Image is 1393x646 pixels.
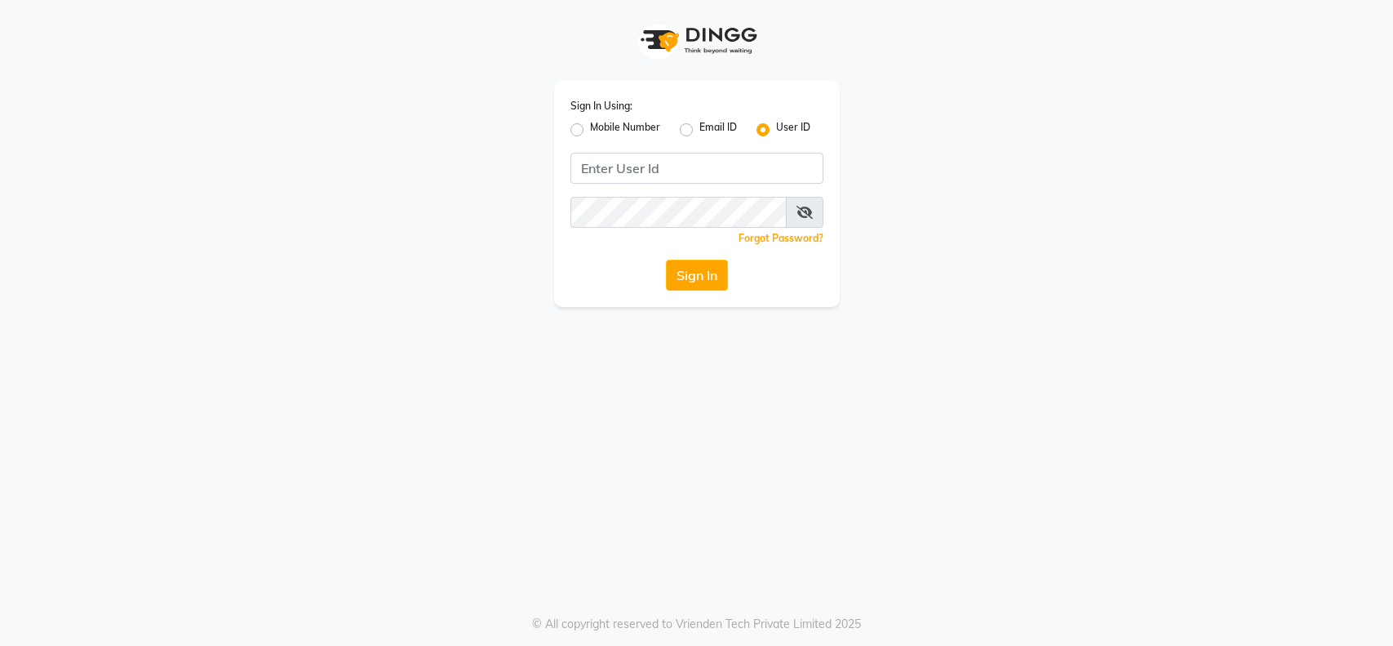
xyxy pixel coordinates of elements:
[776,120,810,140] label: User ID
[739,232,823,244] a: Forgot Password?
[570,153,823,184] input: Username
[699,120,737,140] label: Email ID
[570,99,632,114] label: Sign In Using:
[666,260,728,291] button: Sign In
[632,16,762,65] img: logo1.svg
[590,120,660,140] label: Mobile Number
[570,197,787,228] input: Username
